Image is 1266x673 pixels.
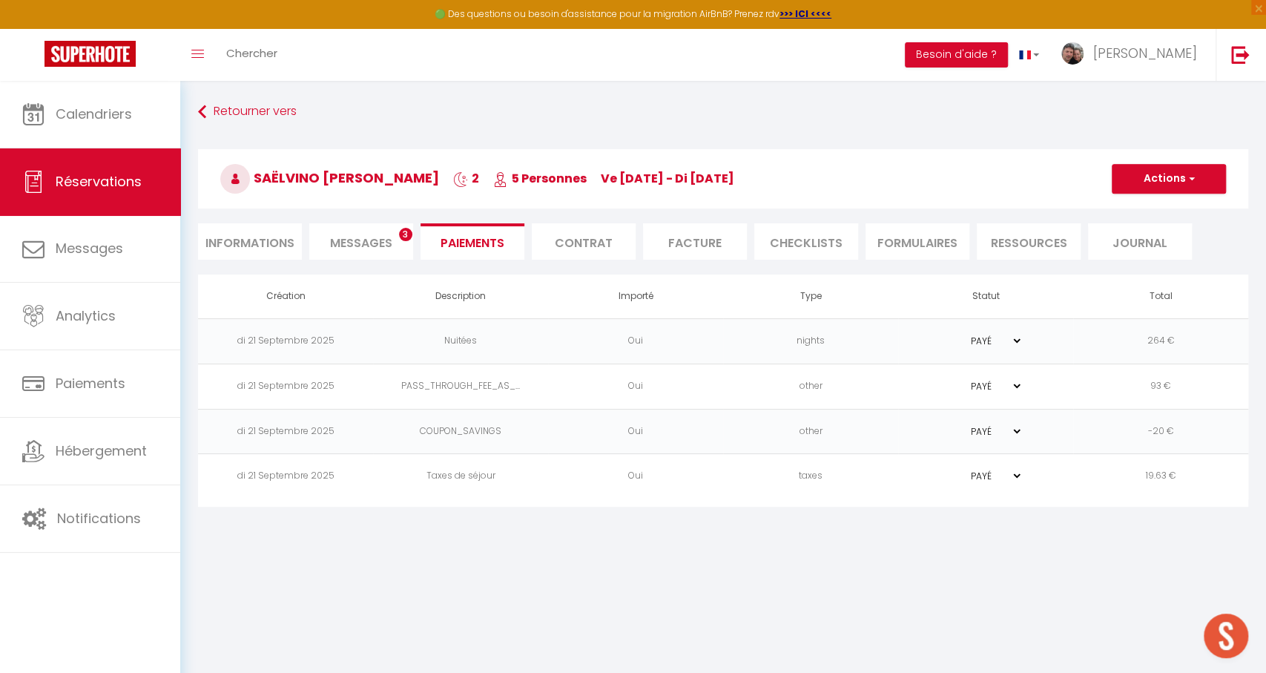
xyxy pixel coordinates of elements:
[373,409,548,454] td: COUPON_SAVINGS
[57,509,141,528] span: Notifications
[1073,364,1248,409] td: 93 €
[723,275,898,318] th: Type
[532,223,636,260] li: Contrat
[723,318,898,364] td: nights
[373,364,548,409] td: PASS_THROUGH_FEE_AS_...
[1088,223,1192,260] li: Journal
[723,364,898,409] td: other
[56,441,147,460] span: Hébergement
[56,306,116,325] span: Analytics
[866,223,969,260] li: FORMULAIRES
[1073,454,1248,499] td: 19.63 €
[373,275,548,318] th: Description
[198,318,373,364] td: di 21 Septembre 2025
[977,223,1081,260] li: Ressources
[548,364,723,409] td: Oui
[56,172,142,191] span: Réservations
[330,234,392,252] span: Messages
[399,228,412,241] span: 3
[754,223,858,260] li: CHECKLISTS
[493,170,587,187] span: 5 Personnes
[643,223,747,260] li: Facture
[198,409,373,454] td: di 21 Septembre 2025
[226,45,277,61] span: Chercher
[723,454,898,499] td: taxes
[1073,275,1248,318] th: Total
[44,41,136,67] img: Super Booking
[1061,42,1084,65] img: ...
[1231,45,1250,64] img: logout
[779,7,831,20] a: >>> ICI <<<<
[723,409,898,454] td: other
[1050,29,1216,81] a: ... [PERSON_NAME]
[1112,164,1226,194] button: Actions
[198,275,373,318] th: Création
[1093,44,1197,62] span: [PERSON_NAME]
[220,168,439,187] span: Saëlvino [PERSON_NAME]
[215,29,289,81] a: Chercher
[198,223,302,260] li: Informations
[1073,318,1248,364] td: 264 €
[56,374,125,393] span: Paiements
[1204,614,1248,658] div: Ouvrir le chat
[421,223,524,260] li: Paiements
[198,364,373,409] td: di 21 Septembre 2025
[198,454,373,499] td: di 21 Septembre 2025
[548,409,723,454] td: Oui
[548,454,723,499] td: Oui
[453,170,479,187] span: 2
[1073,409,1248,454] td: -20 €
[601,170,734,187] span: ve [DATE] - di [DATE]
[548,318,723,364] td: Oui
[548,275,723,318] th: Importé
[373,454,548,499] td: Taxes de séjour
[198,99,1248,125] a: Retourner vers
[898,275,1073,318] th: Statut
[56,105,132,123] span: Calendriers
[56,239,123,257] span: Messages
[373,318,548,364] td: Nuitées
[905,42,1008,68] button: Besoin d'aide ?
